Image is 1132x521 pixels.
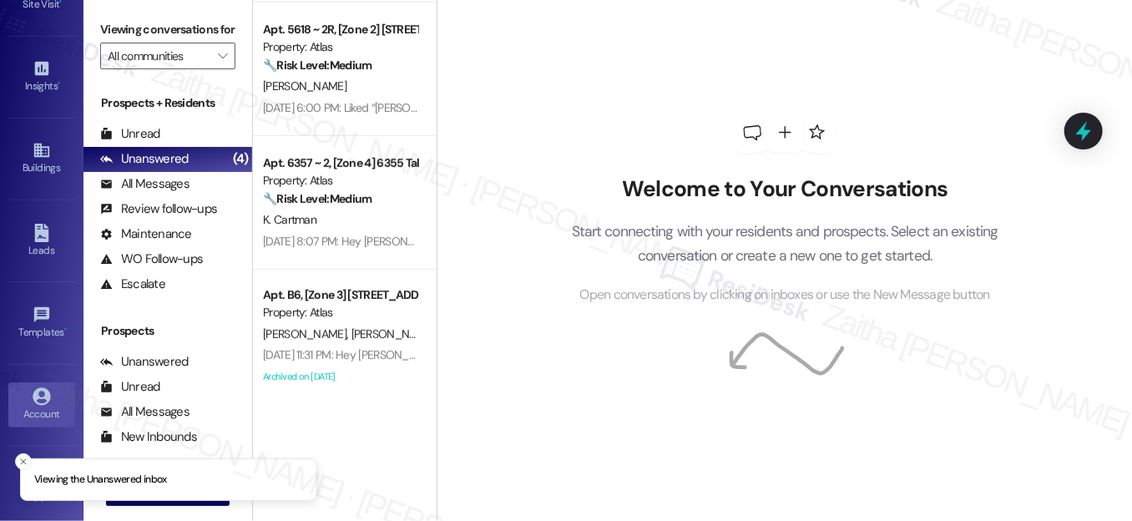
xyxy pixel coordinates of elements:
[261,367,419,387] div: Archived on [DATE]
[263,154,417,172] div: Apt. 6357 ~ 2, [Zone 4] 6355 Talman [STREET_ADDRESS]
[263,58,371,73] strong: 🔧 Risk Level: Medium
[580,285,990,306] span: Open conversations by clicking on inboxes or use the New Message button
[100,403,190,421] div: All Messages
[546,220,1023,267] p: Start connecting with your residents and prospects. Select an existing conversation or create a n...
[351,326,435,341] span: [PERSON_NAME]
[8,54,75,99] a: Insights •
[263,212,316,227] span: K. Cartman
[263,234,1001,249] div: [DATE] 8:07 PM: Hey [PERSON_NAME], we appreciate your text! We'll be back at 11AM to help you out...
[58,78,60,89] span: •
[100,17,235,43] label: Viewing conversations for
[263,347,1104,362] div: [DATE] 11:31 PM: Hey [PERSON_NAME] and [PERSON_NAME], we appreciate your text! We'll be back at 1...
[100,250,203,268] div: WO Follow-ups
[100,125,160,143] div: Unread
[218,49,227,63] i: 
[263,191,371,206] strong: 🔧 Risk Level: Medium
[263,21,417,38] div: Apt. 5618 ~ 2R, [Zone 2] [STREET_ADDRESS]
[546,176,1023,203] h2: Welcome to Your Conversations
[83,94,252,112] div: Prospects + Residents
[263,78,346,94] span: [PERSON_NAME]
[83,322,252,340] div: Prospects
[100,428,197,446] div: New Inbounds
[100,175,190,193] div: All Messages
[100,276,165,293] div: Escalate
[100,378,160,396] div: Unread
[100,225,192,243] div: Maintenance
[263,304,417,321] div: Property: Atlas
[108,43,209,69] input: All communities
[263,172,417,190] div: Property: Atlas
[8,136,75,181] a: Buildings
[15,453,32,470] button: Close toast
[100,200,217,218] div: Review follow-ups
[34,473,167,488] p: Viewing the Unanswered inbox
[8,464,75,509] a: Support
[100,150,189,168] div: Unanswered
[263,100,726,115] div: [DATE] 6:00 PM: Liked “[PERSON_NAME] ([PERSON_NAME]): You're welcome, [PERSON_NAME]!”
[100,353,189,371] div: Unanswered
[64,324,67,336] span: •
[8,301,75,346] a: Templates •
[229,146,253,172] div: (4)
[8,382,75,427] a: Account
[263,38,417,56] div: Property: Atlas
[263,326,351,341] span: [PERSON_NAME]
[263,286,417,304] div: Apt. B6, [Zone 3] [STREET_ADDRESS]
[8,219,75,264] a: Leads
